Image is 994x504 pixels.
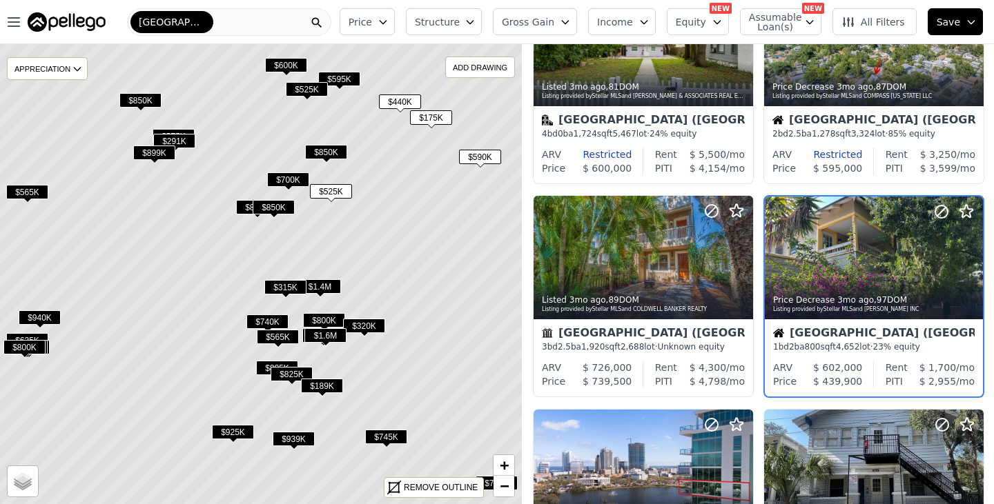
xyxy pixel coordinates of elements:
span: $440K [379,94,421,109]
div: Rent [655,361,677,374]
div: Rent [886,148,908,161]
div: /mo [903,374,975,388]
div: $939K [273,432,315,452]
div: $565K [257,330,299,350]
div: $805K [256,361,298,381]
span: 800 [805,342,821,352]
span: $1.4M [299,279,341,294]
button: Gross Gain [493,8,577,35]
span: Equity [676,15,706,29]
span: $825K [271,367,313,381]
div: $189K [301,379,343,399]
div: [GEOGRAPHIC_DATA] ([GEOGRAPHIC_DATA]) [773,327,975,341]
div: $899K [133,145,175,165]
span: − [500,477,509,494]
div: $595K [318,72,360,92]
span: $ 595,000 [813,163,862,174]
span: Assumable Loan(s) [749,12,793,32]
div: NEW [710,3,732,14]
span: $925K [212,425,254,439]
span: $800K [303,313,345,327]
div: Listed , 81 DOM [542,81,746,92]
div: $925K [212,425,254,445]
span: $565K [6,185,48,199]
button: All Filters [832,8,917,35]
div: $315K [264,280,306,300]
div: Restricted [561,148,632,161]
div: 1 bd 2 ba sqft lot · 23% equity [773,341,975,352]
div: $800K [3,340,46,360]
time: 2025-05-06 00:00 [837,295,874,305]
div: $600K [265,58,307,78]
button: Equity [667,8,729,35]
div: $1.7M [302,328,344,348]
div: Listed , 89 DOM [542,294,746,305]
div: REMOVE OUTLINE [404,481,478,494]
span: $575K [153,129,195,143]
div: Price Decrease , 97 DOM [773,294,976,305]
span: $189K [301,379,343,393]
span: $850K [253,200,295,214]
span: $590K [459,150,501,164]
div: PITI [886,374,903,388]
img: House [773,327,784,339]
span: $940K [19,310,61,325]
div: /mo [908,148,975,161]
span: $895K [236,200,278,214]
time: 2025-05-22 00:00 [569,82,606,92]
div: $700K [267,172,309,192]
div: ARV [772,148,792,161]
img: House [772,114,783,125]
span: Structure [415,15,459,29]
a: Price Decrease 3mo ago,97DOMListing provided byStellar MLSand [PERSON_NAME] INCHouse[GEOGRAPHIC_D... [763,195,983,398]
div: Price [542,374,565,388]
span: [GEOGRAPHIC_DATA]-[GEOGRAPHIC_DATA]-[GEOGRAPHIC_DATA] [139,15,205,29]
span: Price [349,15,372,29]
span: $ 3,250 [920,149,957,160]
span: $595K [318,72,360,86]
div: $850K [253,200,295,220]
a: Listed 3mo ago,89DOMListing provided byStellar MLSand COLDWELL BANKER REALTYTownhouse[GEOGRAPHIC_... [533,195,752,398]
div: $320K [343,319,385,339]
button: Assumable Loan(s) [740,8,821,35]
div: $291K [153,134,195,154]
div: APPRECIATION [7,57,88,80]
span: $740K [246,314,289,329]
div: ARV [773,361,792,374]
div: /mo [908,361,975,374]
div: PITI [886,161,903,175]
div: /mo [677,361,745,374]
div: Price Decrease , 87 DOM [772,81,977,92]
span: $700K [267,172,309,187]
span: $ 2,955 [919,376,956,387]
div: Listing provided by Stellar MLS and [PERSON_NAME] INC [773,305,976,314]
span: $525K [310,184,352,199]
div: $175K [410,110,452,130]
div: ADD DRAWING [446,57,514,77]
div: $825K [271,367,313,387]
button: Structure [406,8,482,35]
span: $ 739,500 [583,376,632,387]
span: Income [597,15,633,29]
div: Price [773,374,797,388]
div: [GEOGRAPHIC_DATA] ([GEOGRAPHIC_DATA]) [542,114,745,128]
div: Restricted [792,148,862,161]
span: $ 4,300 [690,362,726,373]
div: $800K [303,313,345,333]
div: /mo [903,161,975,175]
div: ARV [542,361,561,374]
div: Listing provided by Stellar MLS and COLDWELL BANKER REALTY [542,305,746,314]
span: $320K [343,319,385,333]
img: Townhouse [542,327,553,339]
span: 1,724 [574,129,597,139]
time: 2025-05-14 00:00 [569,295,606,305]
span: 1,278 [812,129,835,139]
time: 2025-05-16 00:00 [837,82,873,92]
a: Layers [8,466,38,496]
span: $1.6M [304,328,347,343]
span: 1,920 [581,342,605,352]
span: $899K [133,145,175,160]
div: 2 bd 2.5 ba sqft lot · 85% equity [772,128,975,139]
span: $795K [476,476,518,490]
div: $525K [286,82,328,102]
